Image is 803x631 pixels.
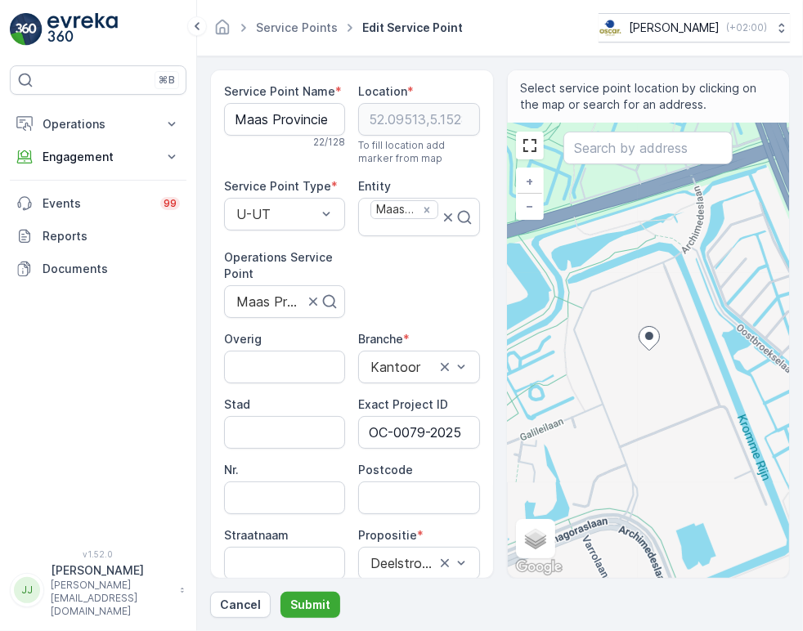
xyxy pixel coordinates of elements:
label: Location [358,84,407,98]
button: JJ[PERSON_NAME][PERSON_NAME][EMAIL_ADDRESS][DOMAIN_NAME] [10,562,186,618]
span: Select service point location by clicking on the map or search for an address. [521,80,777,113]
img: basis-logo_rgb2x.png [599,19,622,37]
span: v 1.52.0 [10,549,186,559]
p: Operations [43,116,154,132]
button: Cancel [210,592,271,618]
button: Submit [280,592,340,618]
div: Maas Provincie [GEOGRAPHIC_DATA] [371,201,416,218]
a: View Fullscreen [518,133,542,158]
a: Reports [10,220,186,253]
p: Engagement [43,149,154,165]
img: Google [512,557,566,578]
label: Branche [358,332,403,346]
span: + [527,174,534,188]
p: Documents [43,261,180,277]
a: Events99 [10,187,186,220]
a: Layers [518,521,554,557]
div: Remove Maas Provincie Utrecht [418,203,436,217]
p: 22 / 128 [313,136,345,149]
label: Exact Project ID [358,397,448,411]
label: Entity [358,179,391,193]
p: Submit [290,597,330,613]
label: Stad [224,397,250,411]
label: Nr. [224,463,239,477]
p: [PERSON_NAME][EMAIL_ADDRESS][DOMAIN_NAME] [51,579,172,618]
div: JJ [14,577,40,603]
p: Events [43,195,150,212]
span: Edit Service Point [359,20,466,36]
label: Overig [224,332,262,346]
p: Reports [43,228,180,244]
a: Zoom In [518,169,542,194]
p: Cancel [220,597,261,613]
p: [PERSON_NAME] [629,20,720,36]
label: Service Point Type [224,179,331,193]
button: [PERSON_NAME](+02:00) [599,13,790,43]
label: Straatnaam [224,528,289,542]
a: Documents [10,253,186,285]
label: Service Point Name [224,84,335,98]
button: Engagement [10,141,186,173]
a: Zoom Out [518,194,542,218]
button: Operations [10,108,186,141]
span: − [526,199,534,213]
p: ( +02:00 ) [726,21,767,34]
input: Search by address [563,132,733,164]
img: logo [10,13,43,46]
label: Propositie [358,528,417,542]
img: logo_light-DOdMpM7g.png [47,13,118,46]
label: Operations Service Point [224,250,336,280]
label: Postcode [358,463,413,477]
p: ⌘B [159,74,175,87]
p: [PERSON_NAME] [51,562,172,579]
a: Homepage [213,25,231,38]
a: Service Points [256,20,338,34]
a: Open this area in Google Maps (opens a new window) [512,557,566,578]
p: 99 [164,197,177,210]
span: To fill location add marker from map [358,139,479,165]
